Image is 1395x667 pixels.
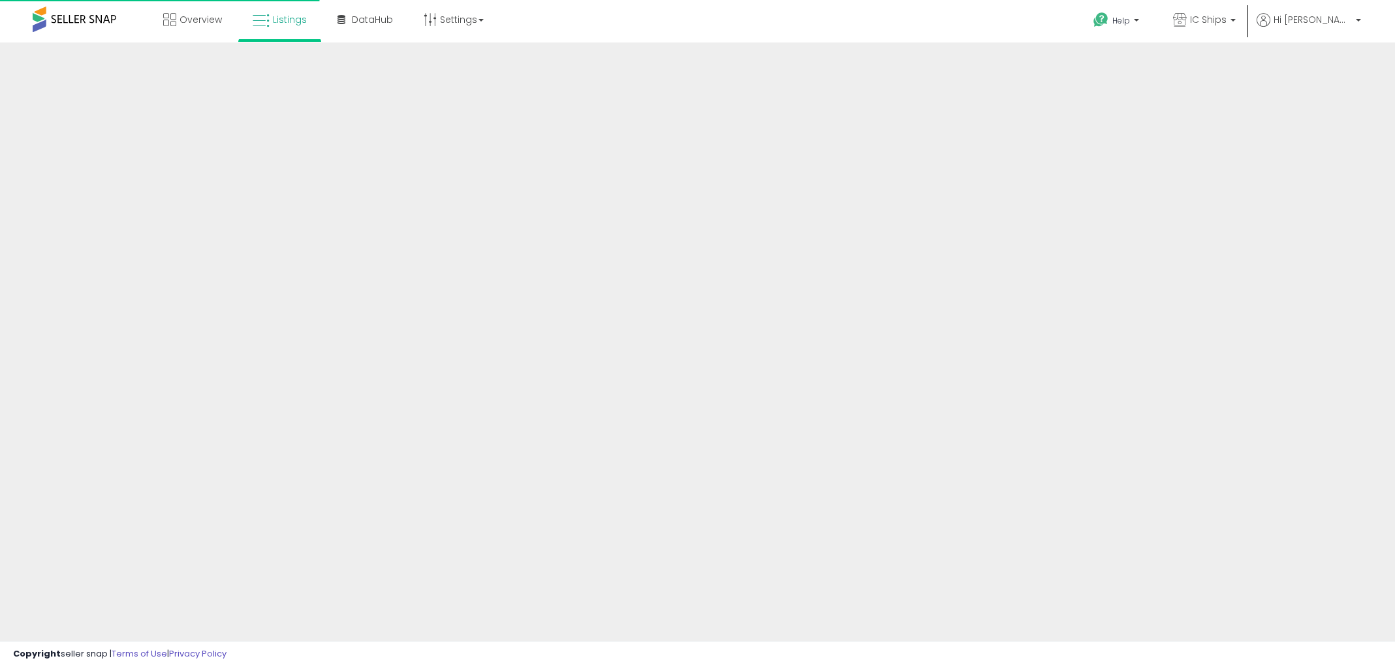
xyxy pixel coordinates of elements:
[352,13,393,26] span: DataHub
[1093,12,1109,28] i: Get Help
[273,13,307,26] span: Listings
[1083,2,1152,42] a: Help
[180,13,222,26] span: Overview
[1257,13,1361,42] a: Hi [PERSON_NAME]
[1274,13,1352,26] span: Hi [PERSON_NAME]
[1112,15,1130,26] span: Help
[1190,13,1227,26] span: IC Ships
